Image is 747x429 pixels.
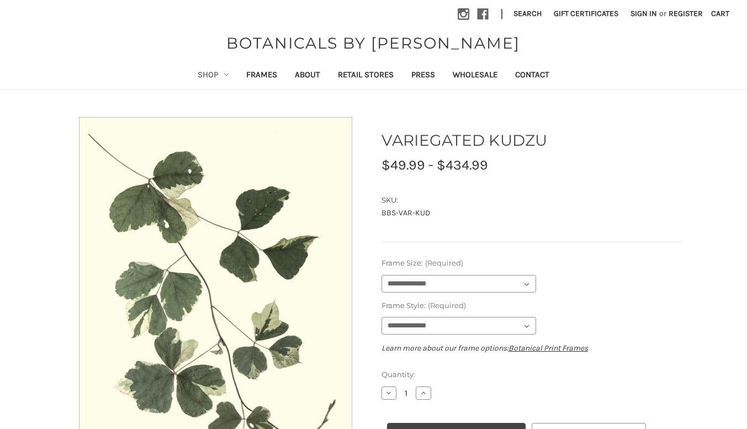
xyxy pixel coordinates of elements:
[658,8,667,19] span: or
[402,62,444,89] a: Press
[329,62,402,89] a: Retail Stores
[382,129,682,152] h1: VARIEGATED KUDZU
[382,195,679,206] dt: SKU:
[382,157,488,173] span: $49.99 - $434.99
[425,258,463,267] small: (Required)
[286,62,329,89] a: About
[382,369,682,380] label: Quantity:
[382,300,682,311] label: Frame Style:
[382,207,682,219] dd: BBS-VAR-KUD
[496,6,507,23] li: |
[237,62,286,89] a: Frames
[508,343,588,353] a: Botanical Print Frames
[711,9,729,18] span: Cart
[428,301,466,310] small: (Required)
[382,258,682,269] label: Frame Size:
[221,31,526,55] a: BOTANICALS BY [PERSON_NAME]
[506,62,558,89] a: Contact
[444,62,506,89] a: Wholesale
[189,62,237,89] a: Shop
[382,342,682,354] p: Learn more about our frame options:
